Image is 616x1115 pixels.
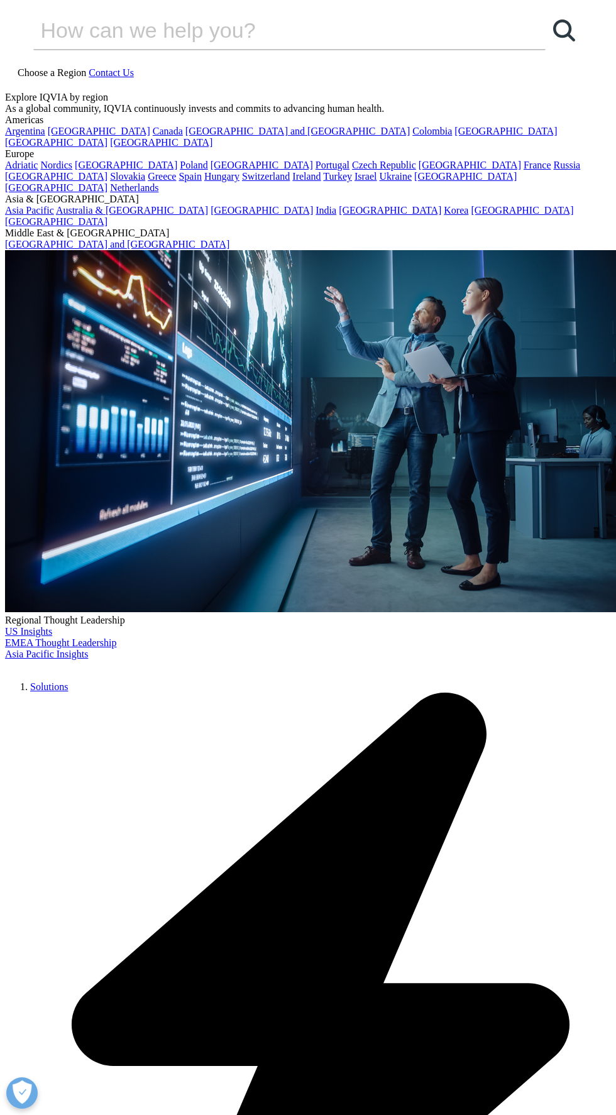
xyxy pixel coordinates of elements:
[242,171,290,182] a: Switzerland
[5,649,88,659] a: Asia Pacific Insights
[5,637,116,648] a: EMEA Thought Leadership
[89,67,134,78] a: Contact Us
[546,11,583,49] a: Search
[5,228,611,239] div: Middle East & [GEOGRAPHIC_DATA]
[5,126,45,136] a: Argentina
[454,126,557,136] a: [GEOGRAPHIC_DATA]
[471,205,573,216] a: [GEOGRAPHIC_DATA]
[5,194,611,205] div: Asia & [GEOGRAPHIC_DATA]
[554,160,581,170] a: Russia
[352,160,416,170] a: Czech Republic
[444,205,468,216] a: Korea
[5,92,611,103] div: Explore IQVIA by region
[380,171,412,182] a: Ukraine
[5,171,107,182] a: [GEOGRAPHIC_DATA]
[153,126,183,136] a: Canada
[180,160,207,170] a: Poland
[5,148,611,160] div: Europe
[33,11,510,49] input: Search
[553,19,575,41] svg: Search
[148,171,176,182] a: Greece
[323,171,352,182] a: Turkey
[56,205,208,216] a: Australia & [GEOGRAPHIC_DATA]
[185,126,410,136] a: [GEOGRAPHIC_DATA] and [GEOGRAPHIC_DATA]
[110,182,158,193] a: Netherlands
[524,160,551,170] a: France
[30,681,68,692] a: Solutions
[5,615,611,626] div: Regional Thought Leadership
[75,160,177,170] a: [GEOGRAPHIC_DATA]
[179,171,201,182] a: Spain
[5,182,107,193] a: [GEOGRAPHIC_DATA]
[316,205,336,216] a: India
[5,137,107,148] a: [GEOGRAPHIC_DATA]
[110,171,145,182] a: Slovakia
[412,126,452,136] a: Colombia
[48,126,150,136] a: [GEOGRAPHIC_DATA]
[339,205,441,216] a: [GEOGRAPHIC_DATA]
[355,171,377,182] a: Israel
[292,171,321,182] a: Ireland
[211,160,313,170] a: [GEOGRAPHIC_DATA]
[18,67,86,78] span: Choose a Region
[211,205,313,216] a: [GEOGRAPHIC_DATA]
[5,239,229,250] a: [GEOGRAPHIC_DATA] and [GEOGRAPHIC_DATA]
[316,160,349,170] a: Portugal
[6,1077,38,1109] button: Open Preferences
[419,160,521,170] a: [GEOGRAPHIC_DATA]
[5,626,52,637] a: US Insights
[110,137,212,148] a: [GEOGRAPHIC_DATA]
[5,216,107,227] a: [GEOGRAPHIC_DATA]
[204,171,239,182] a: Hungary
[40,160,72,170] a: Nordics
[5,103,611,114] div: As a global community, IQVIA continuously invests and commits to advancing human health.
[5,114,611,126] div: Americas
[414,171,517,182] a: [GEOGRAPHIC_DATA]
[5,205,54,216] a: Asia Pacific
[5,160,38,170] a: Adriatic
